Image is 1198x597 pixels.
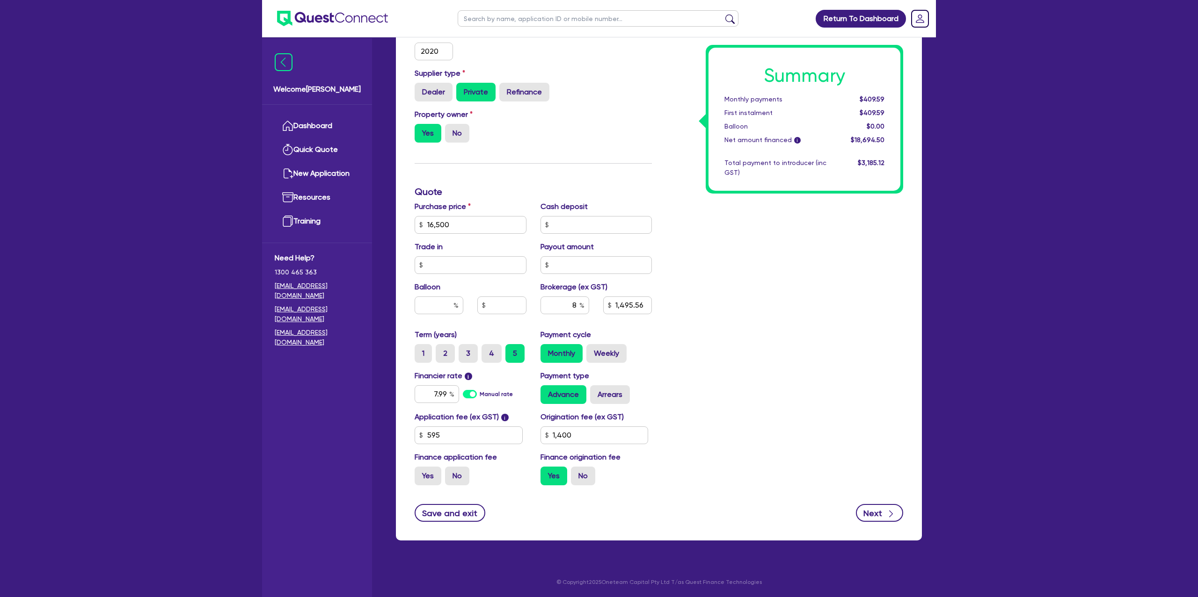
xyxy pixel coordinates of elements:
label: Term (years) [415,329,457,340]
label: Arrears [590,385,630,404]
a: Dropdown toggle [908,7,932,31]
img: quest-connect-logo-blue [277,11,388,26]
label: Yes [415,467,441,485]
a: New Application [275,162,359,186]
label: Property owner [415,109,473,120]
label: 1 [415,344,432,363]
h3: Quote [415,186,652,197]
label: Cash deposit [541,201,588,212]
label: No [445,124,469,143]
label: Payment cycle [541,329,591,340]
label: Manual rate [480,390,513,398]
span: $409.59 [860,109,884,116]
div: Balloon [717,122,833,131]
button: Save and exit [415,504,485,522]
p: © Copyright 2025 Oneteam Capital Pty Ltd T/as Quest Finance Technologies [389,578,928,586]
div: Net amount financed [717,135,833,145]
span: $18,694.50 [851,136,884,144]
img: resources [282,192,293,203]
label: Trade in [415,241,443,252]
label: Financier rate [415,370,472,381]
span: Need Help? [275,252,359,264]
a: [EMAIL_ADDRESS][DOMAIN_NAME] [275,328,359,347]
a: Dashboard [275,114,359,138]
span: $409.59 [860,95,884,103]
label: Yes [541,467,567,485]
img: new-application [282,168,293,179]
a: [EMAIL_ADDRESS][DOMAIN_NAME] [275,281,359,301]
label: Balloon [415,281,440,293]
a: Training [275,209,359,233]
label: No [571,467,595,485]
a: Return To Dashboard [816,10,906,28]
img: quick-quote [282,144,293,155]
img: training [282,216,293,227]
label: No [445,467,469,485]
div: First instalment [717,108,833,118]
label: Application fee (ex GST) [415,411,499,423]
label: Advance [541,385,586,404]
img: icon-menu-close [275,53,292,71]
span: $3,185.12 [858,159,884,166]
div: Total payment to introducer (inc GST) [717,158,833,178]
span: i [501,414,509,421]
h1: Summary [724,65,884,87]
label: Payout amount [541,241,594,252]
a: [EMAIL_ADDRESS][DOMAIN_NAME] [275,304,359,324]
label: Dealer [415,83,453,101]
input: Search by name, application ID or mobile number... [458,10,738,27]
label: Origination fee (ex GST) [541,411,624,423]
label: 4 [482,344,502,363]
button: Next [856,504,903,522]
label: Refinance [499,83,549,101]
label: Purchase price [415,201,471,212]
span: Welcome [PERSON_NAME] [273,84,361,95]
label: Finance application fee [415,452,497,463]
label: Supplier type [415,68,465,79]
span: i [465,373,472,380]
span: $0.00 [867,122,884,130]
div: Monthly payments [717,94,833,104]
span: 1300 465 363 [275,267,359,277]
label: Weekly [586,344,627,363]
label: 3 [459,344,478,363]
label: Payment type [541,370,589,381]
label: Monthly [541,344,583,363]
label: 5 [505,344,525,363]
label: Private [456,83,496,101]
label: 2 [436,344,455,363]
label: Yes [415,124,441,143]
a: Resources [275,186,359,209]
label: Brokerage (ex GST) [541,281,607,293]
label: Finance origination fee [541,452,621,463]
span: i [794,137,801,144]
a: Quick Quote [275,138,359,162]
